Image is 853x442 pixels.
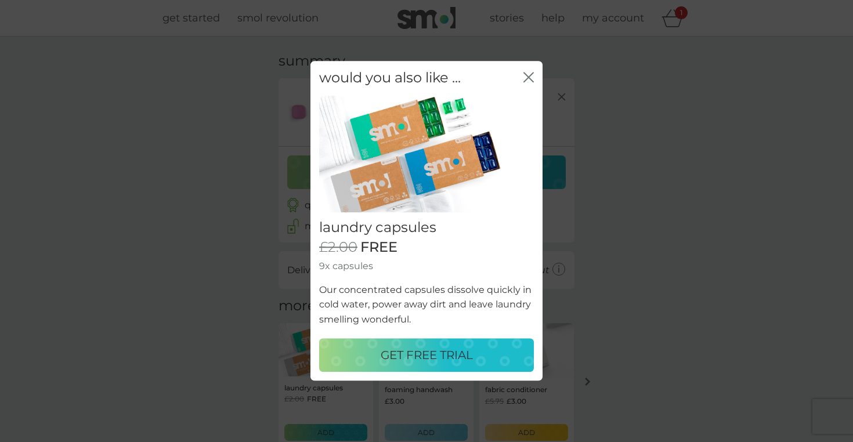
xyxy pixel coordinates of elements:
[319,220,534,237] h2: laundry capsules
[319,259,534,274] p: 9x capsules
[381,346,473,365] p: GET FREE TRIAL
[319,70,461,86] h2: would you also like ...
[523,72,534,84] button: close
[360,240,397,256] span: FREE
[319,339,534,372] button: GET FREE TRIAL
[319,282,534,327] p: Our concentrated capsules dissolve quickly in cold water, power away dirt and leave laundry smell...
[319,240,357,256] span: £2.00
